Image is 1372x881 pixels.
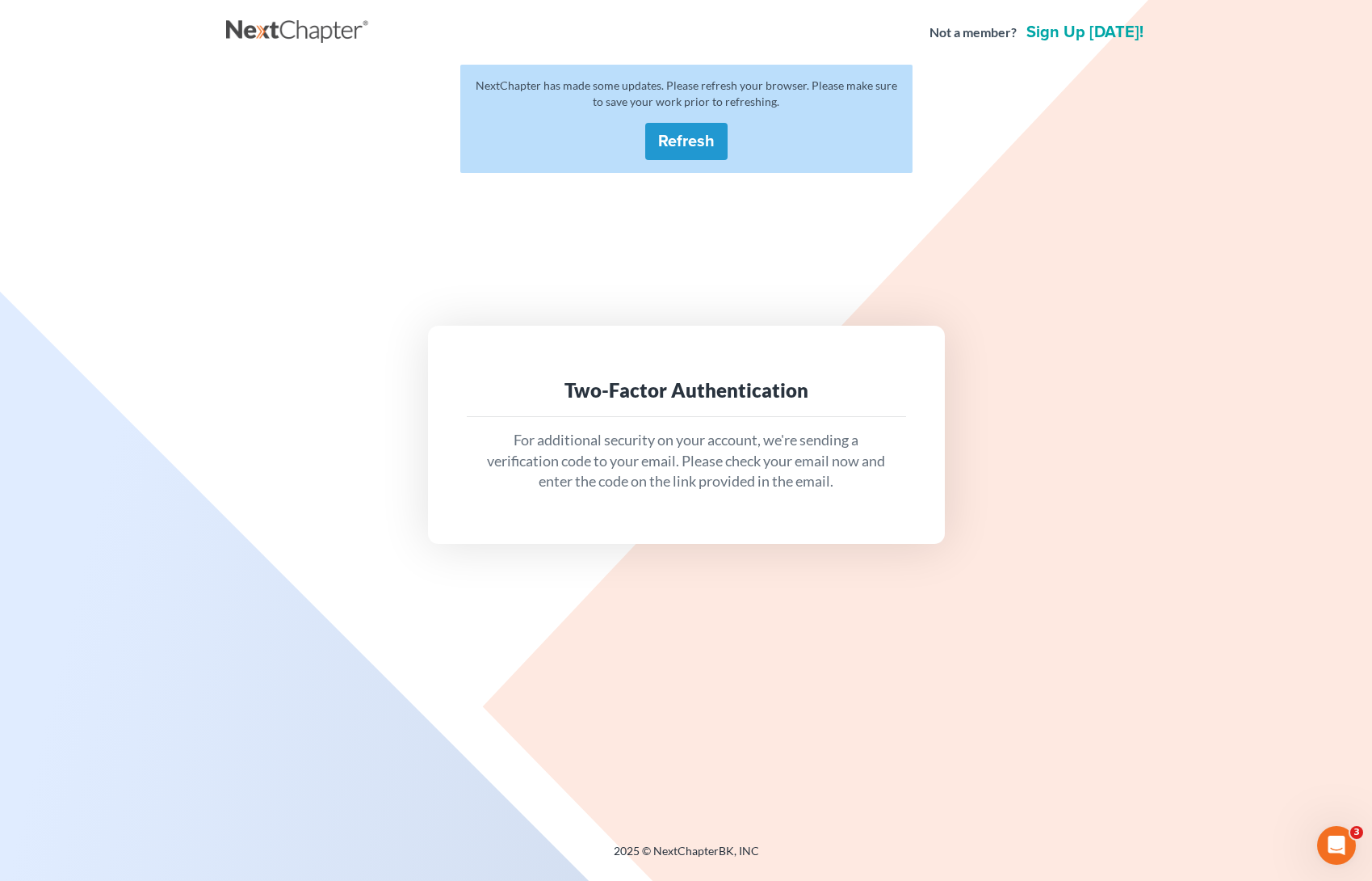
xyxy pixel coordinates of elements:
[480,430,893,492] p: For additional security on your account, we're sending a verification code to your email. Please ...
[1023,24,1147,40] a: Sign up [DATE]!
[476,78,897,108] span: NextChapter has made some updates. Please refresh your browser. Please make sure to save your wor...
[645,123,728,160] button: Refresh
[226,843,1147,872] div: 2025 © NextChapterBK, INC
[1350,826,1363,839] span: 3
[480,377,893,403] div: Two-Factor Authentication
[929,23,1017,42] strong: Not a member?
[1317,826,1356,865] iframe: Intercom live chat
